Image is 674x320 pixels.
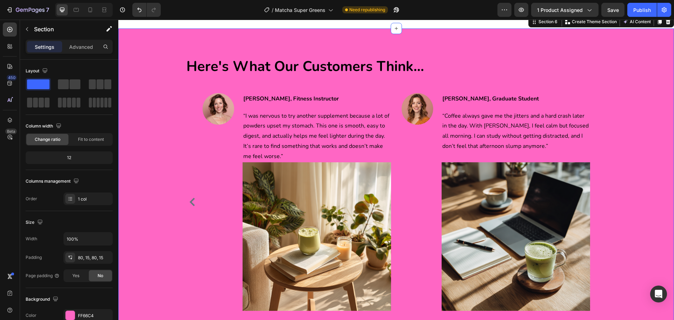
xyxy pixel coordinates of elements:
button: 7 [3,3,52,17]
p: Advanced [69,43,93,51]
p: “Coffee always gave me the jitters and a hard crash later in the day. With [PERSON_NAME], I feel ... [324,91,471,132]
img: gempages_575748834060141130-d23955e2-8ea6-46d6-a9a1-872542240b64.png [124,143,273,291]
div: Column width [26,122,63,131]
iframe: Design area [118,20,674,320]
div: 12 [27,153,111,163]
span: Matcha Super Greens [275,6,325,14]
p: “I was nervous to try another supplement because a lot of powders upset my stomach. This one is s... [125,91,272,142]
div: Background [26,295,60,304]
p: Section [34,25,92,33]
div: Undo/Redo [132,3,161,17]
div: Width [26,236,37,242]
div: Beta [5,129,17,134]
strong: [PERSON_NAME], Graduate Student [324,75,421,83]
div: Open Intercom Messenger [650,286,667,302]
div: Order [26,196,37,202]
div: Padding [26,254,42,261]
div: Columns management [26,177,80,186]
span: No [98,273,103,279]
span: Yes [72,273,79,279]
div: FF66C4 [78,313,111,319]
button: 1 product assigned [531,3,599,17]
div: Color [26,312,37,319]
img: Alt Image [283,73,315,105]
div: Publish [633,6,651,14]
span: Need republishing [349,7,385,13]
div: Size [26,218,44,227]
p: 7 [46,6,49,14]
span: Save [607,7,619,13]
div: 80, 15, 80, 15 [78,255,111,261]
span: / [272,6,273,14]
span: Fit to content [78,136,104,143]
input: Auto [64,233,112,245]
div: Page padding [26,273,60,279]
img: gempages_575748834060141130-5e06e42c-c3f6-421f-98fb-136ced06fad4.png [323,143,472,291]
div: 1 col [78,196,111,202]
span: 1 product assigned [537,6,583,14]
strong: [PERSON_NAME], Fitness Instructor [125,75,220,83]
p: Settings [35,43,54,51]
button: Publish [627,3,657,17]
div: 450 [7,75,17,80]
button: Save [601,3,625,17]
div: Layout [26,66,49,76]
span: Change ratio [35,136,60,143]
